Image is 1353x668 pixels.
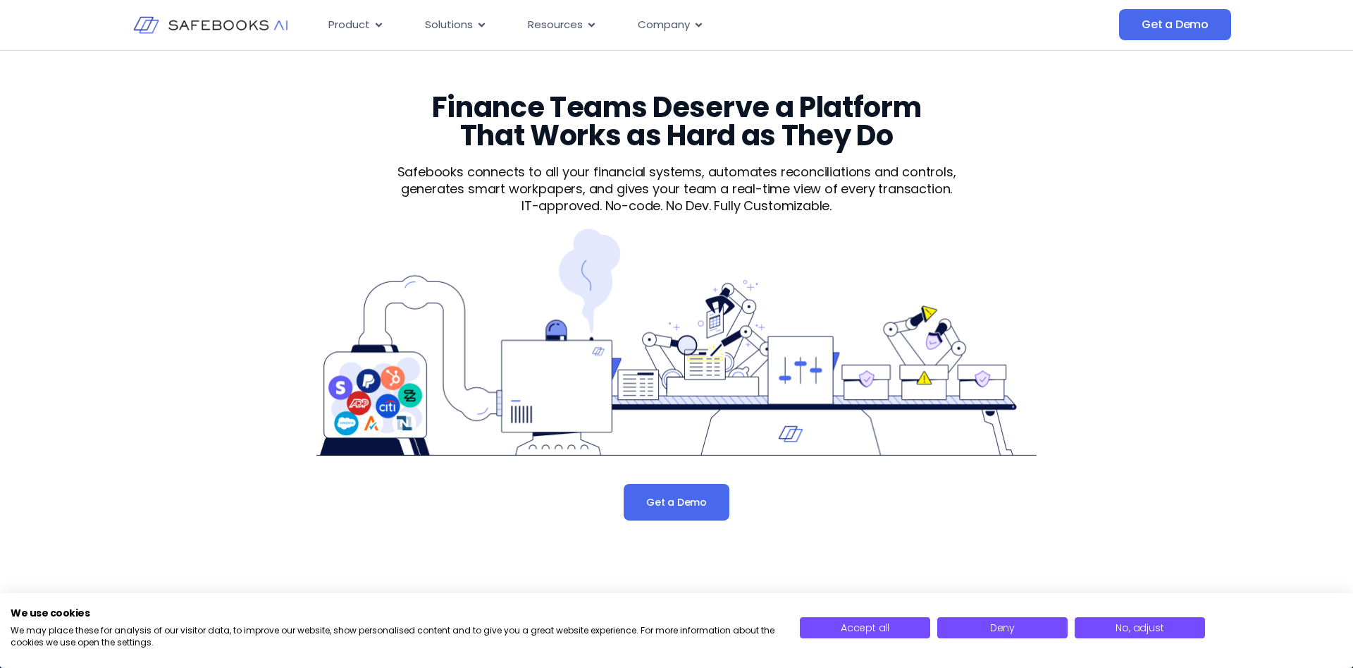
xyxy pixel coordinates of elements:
[841,621,889,635] span: Accept all
[624,484,729,521] a: Get a Demo
[425,17,473,33] span: Solutions
[11,625,779,649] p: We may place these for analysis of our visitor data, to improve our website, show personalised co...
[1075,617,1205,638] button: Adjust cookie preferences
[317,11,978,39] div: Menu Toggle
[937,617,1068,638] button: Deny all cookies
[990,621,1015,635] span: Deny
[800,617,930,638] button: Accept all cookies
[646,495,707,509] span: Get a Demo
[1116,621,1163,635] span: No, adjust
[1142,18,1209,32] span: Get a Demo
[11,607,779,619] h2: We use cookies
[404,93,949,150] h3: Finance Teams Deserve a Platform That Works as Hard as They Do
[328,17,370,33] span: Product
[372,164,980,198] p: Safebooks connects to all your financial systems, automates reconciliations and controls, generat...
[638,17,690,33] span: Company
[317,11,978,39] nav: Menu
[528,17,583,33] span: Resources
[316,229,1037,456] img: Product 1
[372,198,980,214] p: IT-approved. No-code. No Dev. Fully Customizable.
[1119,9,1231,40] a: Get a Demo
